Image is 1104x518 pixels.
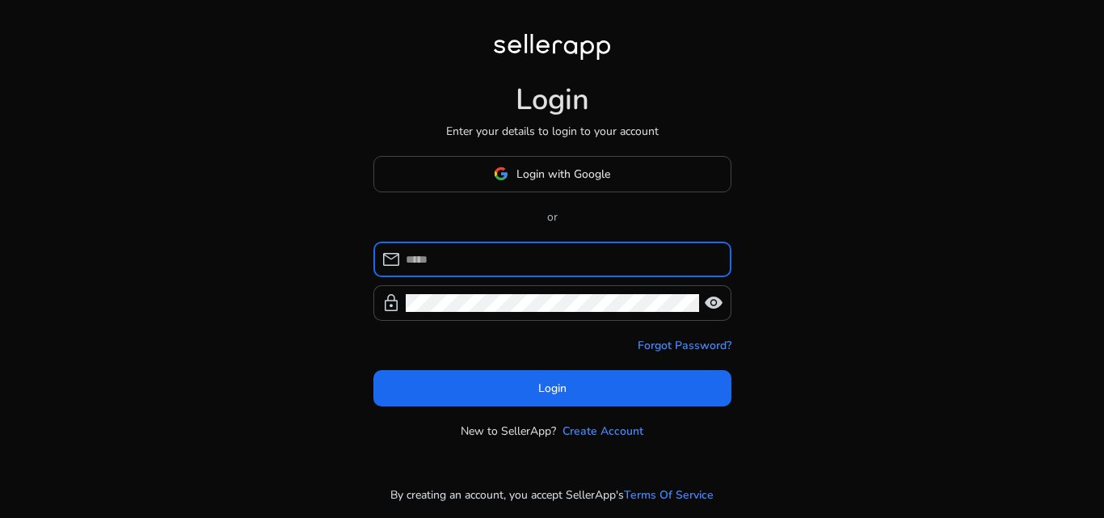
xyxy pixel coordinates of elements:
[381,250,401,269] span: mail
[516,82,589,117] h1: Login
[373,208,731,225] p: or
[494,166,508,181] img: google-logo.svg
[446,123,659,140] p: Enter your details to login to your account
[704,293,723,313] span: visibility
[624,486,714,503] a: Terms Of Service
[563,423,643,440] a: Create Account
[373,156,731,192] button: Login with Google
[373,370,731,406] button: Login
[638,337,731,354] a: Forgot Password?
[381,293,401,313] span: lock
[461,423,556,440] p: New to SellerApp?
[516,166,610,183] span: Login with Google
[538,380,567,397] span: Login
